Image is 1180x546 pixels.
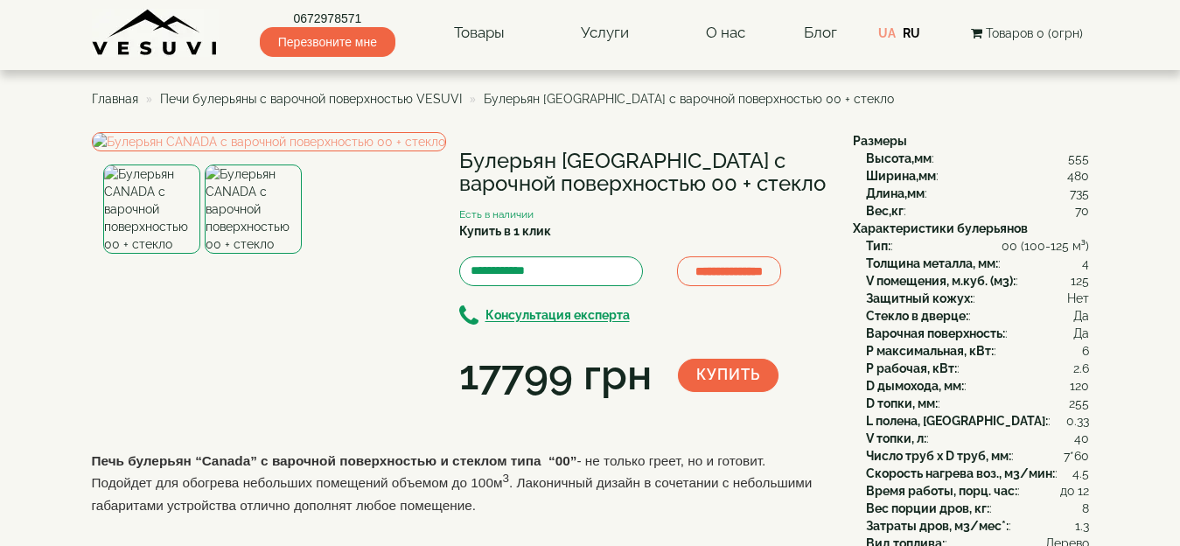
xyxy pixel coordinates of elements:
[260,10,395,27] a: 0672978571
[866,449,1011,463] b: Число труб x D труб, мм:
[866,430,1089,447] div: :
[866,151,932,165] b: Высота,мм
[1067,167,1089,185] span: 480
[1070,377,1089,395] span: 120
[103,164,200,254] img: Булерьян CANADA с варочной поверхностью 00 + стекло
[866,342,1089,360] div: :
[563,13,646,53] a: Услуги
[866,501,989,515] b: Вес порции дров, кг:
[459,208,534,220] small: Есть в наличии
[866,395,1089,412] div: :
[1073,360,1089,377] span: 2.6
[1070,185,1089,202] span: 735
[92,453,577,468] b: Печь булерьян “Canada” с варочной поверхностью и стеклом типа “00”
[866,239,890,253] b: Тип:
[866,396,938,410] b: D топки, мм:
[866,482,1089,500] div: :
[1074,430,1089,447] span: 40
[878,26,896,40] a: UA
[866,291,973,305] b: Защитный кожух:
[1060,482,1089,500] span: до 12
[866,307,1089,325] div: :
[866,325,1089,342] div: :
[866,377,1089,395] div: :
[866,290,1089,307] div: :
[866,465,1089,482] div: :
[866,237,1089,255] div: :
[1068,150,1089,167] span: 555
[866,344,994,358] b: P максимальная, кВт:
[436,13,522,53] a: Товары
[160,92,462,106] a: Печи булерьяны с варочной поверхностью VESUVI
[485,309,630,323] b: Консультация експерта
[866,361,957,375] b: P рабочая, кВт:
[866,272,1089,290] div: :
[1082,500,1089,517] span: 8
[853,134,907,148] b: Размеры
[866,204,904,218] b: Вес,кг
[1073,307,1089,325] span: Да
[866,185,1089,202] div: :
[804,24,837,41] a: Блог
[866,150,1089,167] div: :
[866,519,1009,533] b: Затраты дров, м3/мес*:
[1072,465,1089,482] span: 4.5
[866,447,1089,465] div: :
[92,132,446,151] img: Булерьян CANADA с варочной поверхностью 00 + стекло
[866,202,1089,220] div: :
[1071,272,1089,290] span: 125
[678,359,779,392] button: Купить
[866,326,1005,340] b: Варочная поверхность:
[92,453,766,491] span: - не только греет, но и готовит. Подойдет для обогрева небольших помещений объемом до 100м
[866,414,1048,428] b: L полена, [GEOGRAPHIC_DATA]:
[866,500,1089,517] div: :
[459,150,827,196] h1: Булерьян [GEOGRAPHIC_DATA] с варочной поверхностью 00 + стекло
[1067,290,1089,307] span: Нет
[866,167,1089,185] div: :
[986,26,1083,40] span: Товаров 0 (0грн)
[966,24,1088,43] button: Товаров 0 (0грн)
[853,221,1028,235] b: Характеристики булерьянов
[92,9,219,57] img: content
[866,484,1017,498] b: Время работы, порц. час:
[903,26,920,40] a: RU
[92,92,138,106] a: Главная
[260,27,395,57] span: Перезвоните мне
[484,92,894,106] span: Булерьян [GEOGRAPHIC_DATA] с варочной поверхностью 00 + стекло
[1082,255,1089,272] span: 4
[866,255,1089,272] div: :
[866,431,926,445] b: V топки, л:
[1073,325,1089,342] span: Да
[866,517,1089,535] div: :
[688,13,763,53] a: О нас
[866,186,925,200] b: Длина,мм
[459,222,551,240] label: Купить в 1 клик
[866,256,998,270] b: Толщина металла, мм:
[1082,342,1089,360] span: 6
[866,309,968,323] b: Стекло в дверце:
[866,360,1089,377] div: :
[866,379,964,393] b: D дымохода, мм:
[1066,412,1089,430] span: 0.33
[866,169,936,183] b: Ширина,мм
[1075,517,1089,535] span: 1.3
[502,472,509,485] sup: 3
[866,466,1055,480] b: Скорость нагрева воз., м3/мин:
[866,412,1089,430] div: :
[1002,237,1089,255] span: 00 (100-125 м³)
[459,346,652,405] div: 17799 грн
[1075,202,1089,220] span: 70
[1069,395,1089,412] span: 255
[866,274,1016,288] b: V помещения, м.куб. (м3):
[205,164,302,254] img: Булерьян CANADA с варочной поверхностью 00 + стекло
